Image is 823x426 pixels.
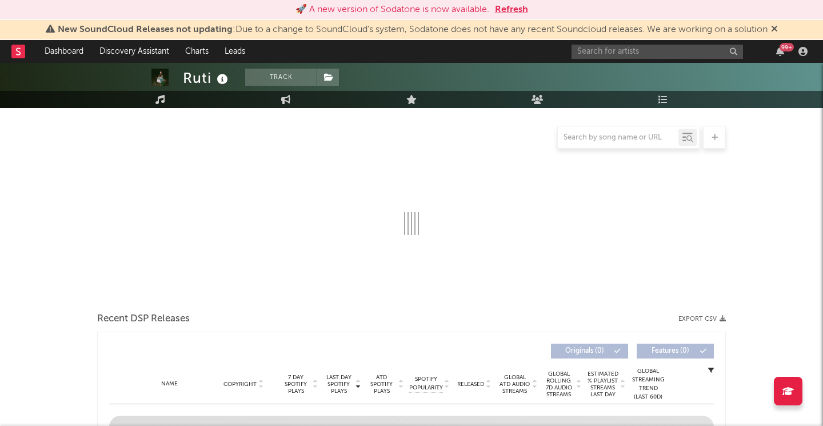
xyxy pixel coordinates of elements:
div: Ruti [183,69,231,87]
a: Discovery Assistant [91,40,177,63]
input: Search for artists [572,45,743,59]
span: Spotify Popularity [409,375,443,392]
button: Track [245,69,317,86]
input: Search by song name or URL [558,133,678,142]
div: 🚀 A new version of Sodatone is now available. [295,3,489,17]
span: ATD Spotify Plays [366,374,397,395]
a: Dashboard [37,40,91,63]
span: Global ATD Audio Streams [499,374,530,395]
span: Released [457,381,484,388]
div: Global Streaming Trend (Last 60D) [631,367,665,401]
span: Last Day Spotify Plays [323,374,354,395]
button: Export CSV [678,316,726,323]
div: Name [132,380,207,388]
span: New SoundCloud Releases not updating [58,25,233,34]
span: Estimated % Playlist Streams Last Day [587,371,618,398]
span: : Due to a change to SoundCloud's system, Sodatone does not have any recent Soundcloud releases. ... [58,25,768,34]
span: Global Rolling 7D Audio Streams [543,371,574,398]
button: Features(0) [637,344,714,359]
span: Originals ( 0 ) [558,348,611,355]
div: 99 + [780,43,794,51]
button: 99+ [776,47,784,56]
button: Refresh [495,3,528,17]
span: Dismiss [771,25,778,34]
span: Features ( 0 ) [644,348,697,355]
span: Recent DSP Releases [97,312,190,326]
a: Leads [217,40,253,63]
span: 7 Day Spotify Plays [281,374,311,395]
a: Charts [177,40,217,63]
button: Originals(0) [551,344,628,359]
span: Copyright [223,381,257,388]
